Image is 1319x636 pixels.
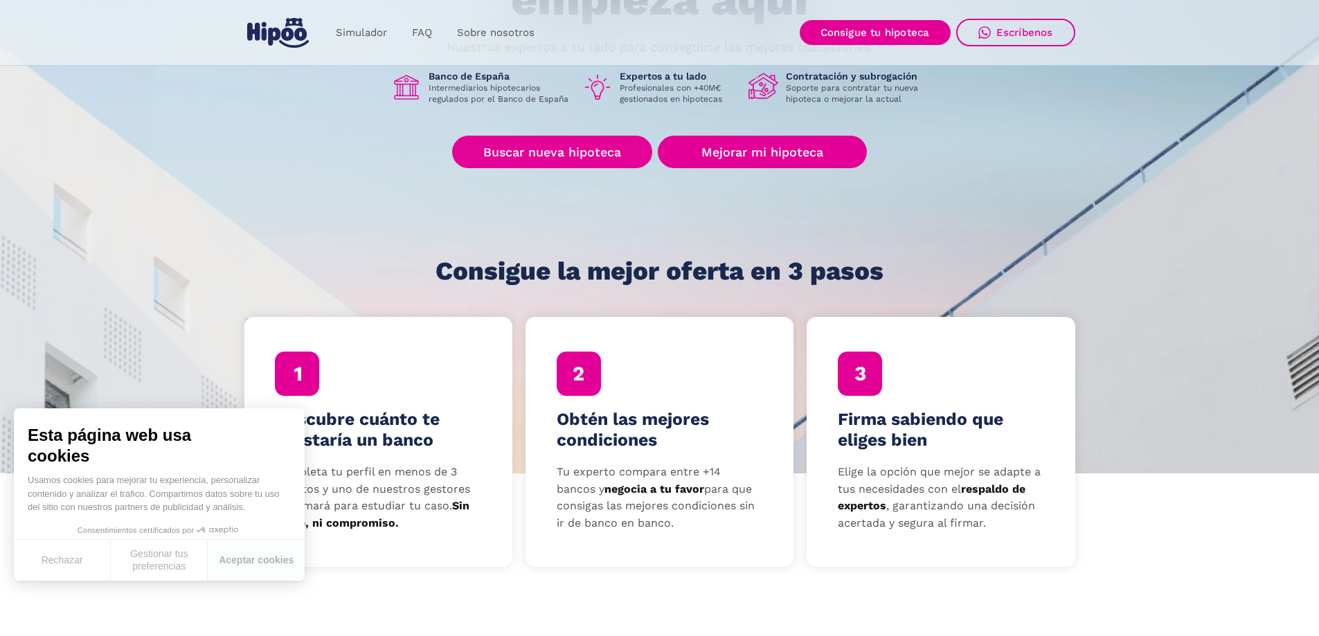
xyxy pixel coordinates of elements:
a: Mejorar mi hipoteca [658,136,866,168]
p: Soporte para contratar tu nueva hipoteca o mejorar la actual [786,82,928,105]
p: Elige la opción que mejor se adapte a tus necesidades con el , garantizando una decisión acertada... [838,464,1044,532]
a: Escríbenos [956,19,1075,46]
h1: Consigue la mejor oferta en 3 pasos [436,257,883,285]
div: Escríbenos [996,26,1053,39]
a: Consigue tu hipoteca [800,20,951,45]
h1: Contratación y subrogación [786,70,928,82]
h4: Descubre cuánto te prestaría un banco [275,409,481,451]
a: Sobre nosotros [445,19,547,46]
p: Intermediarios hipotecarios regulados por el Banco de España [429,82,571,105]
a: home [244,12,312,53]
a: FAQ [400,19,445,46]
strong: negocia a tu favor [604,482,704,496]
h1: Banco de España [429,70,571,82]
h4: Obtén las mejores condiciones [557,409,763,451]
a: Simulador [323,19,400,46]
p: Tu experto compara entre +14 bancos y para que consigas las mejores condiciones sin ir de banco e... [557,464,763,532]
p: Profesionales con +40M€ gestionados en hipotecas [620,82,737,105]
h1: Expertos a tu lado [620,70,737,82]
p: Completa tu perfil en menos de 3 minutos y uno de nuestros gestores te llamará para estudiar tu c... [275,464,481,532]
strong: Sin coste, ni compromiso. [275,499,469,529]
a: Buscar nueva hipoteca [452,136,652,168]
h4: Firma sabiendo que eliges bien [838,409,1044,451]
